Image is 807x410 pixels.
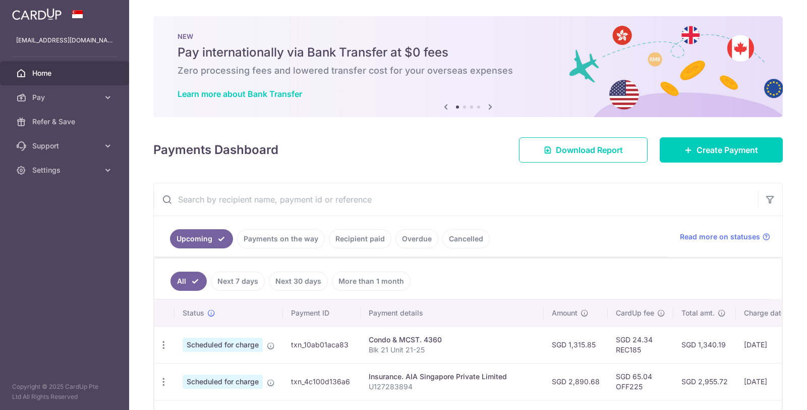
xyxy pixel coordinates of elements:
td: [DATE] [736,326,804,363]
th: Payment ID [283,300,361,326]
span: Amount [552,308,578,318]
a: Next 7 days [211,272,265,291]
td: SGD 2,890.68 [544,363,608,400]
th: Payment details [361,300,544,326]
p: [EMAIL_ADDRESS][DOMAIN_NAME] [16,35,113,45]
h5: Pay internationally via Bank Transfer at $0 fees [178,44,759,61]
span: Status [183,308,204,318]
td: txn_4c100d136a6 [283,363,361,400]
a: Download Report [519,137,648,163]
a: Read more on statuses [680,232,770,242]
span: Support [32,141,99,151]
input: Search by recipient name, payment id or reference [154,183,758,216]
iframe: Opens a widget where you can find more information [742,380,797,405]
td: SGD 1,315.85 [544,326,608,363]
span: Home [32,68,99,78]
a: Upcoming [170,229,233,248]
a: All [170,272,207,291]
a: More than 1 month [332,272,411,291]
a: Recipient paid [329,229,391,248]
span: CardUp fee [616,308,654,318]
a: Cancelled [442,229,490,248]
p: U127283894 [369,382,536,392]
span: Charge date [744,308,785,318]
a: Payments on the way [237,229,325,248]
span: Pay [32,92,99,102]
p: NEW [178,32,759,40]
td: SGD 65.04 OFF225 [608,363,673,400]
span: Read more on statuses [680,232,760,242]
span: Scheduled for charge [183,375,263,389]
a: Create Payment [660,137,783,163]
span: Download Report [556,144,623,156]
td: [DATE] [736,363,804,400]
td: txn_10ab01aca83 [283,326,361,363]
div: Insurance. AIA Singapore Private Limited [369,372,536,382]
h6: Zero processing fees and lowered transfer cost for your overseas expenses [178,65,759,77]
a: Learn more about Bank Transfer [178,89,302,99]
img: CardUp [12,8,62,20]
div: Condo & MCST. 4360 [369,335,536,345]
td: SGD 24.34 REC185 [608,326,673,363]
span: Create Payment [697,144,758,156]
a: Next 30 days [269,272,328,291]
span: Settings [32,165,99,175]
span: Total amt. [681,308,715,318]
span: Refer & Save [32,117,99,127]
td: SGD 2,955.72 [673,363,736,400]
td: SGD 1,340.19 [673,326,736,363]
p: Blk 21 Unit 21-25 [369,345,536,355]
h4: Payments Dashboard [153,141,278,159]
a: Overdue [395,229,438,248]
span: Scheduled for charge [183,338,263,352]
img: Bank transfer banner [153,16,783,117]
